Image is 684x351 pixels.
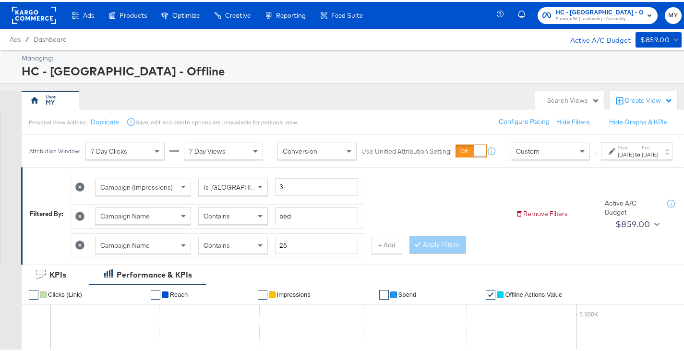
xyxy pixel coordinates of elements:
[117,267,192,278] div: Performance & KPIs
[547,94,600,103] div: Search Views
[22,52,679,61] div: Managing:
[10,34,21,41] span: Ads
[669,8,678,19] span: MY
[379,288,389,298] a: ✔
[258,288,267,298] a: ✔
[189,145,226,154] span: 7 Day Views
[605,197,658,215] div: Active A/C Budget
[516,207,568,217] button: Remove Filters
[204,210,230,218] span: Contains
[29,146,81,153] div: Attribution Window:
[277,289,311,296] span: Impressions
[538,5,658,22] button: HC - [GEOGRAPHIC_DATA] - OfflineForward3d (Landmark) / Assembly
[275,176,358,194] input: Enter a number
[591,149,600,153] span: ↑
[618,149,634,157] div: [DATE]
[204,181,277,190] span: Is [GEOGRAPHIC_DATA]
[372,235,402,252] button: + Add
[486,288,495,298] a: ✔
[276,10,306,17] span: Reporting
[560,30,631,45] div: Active A/C Budget
[30,207,63,217] div: Filtered By:
[618,143,634,149] label: Start:
[556,13,643,21] span: Forward3d (Landmark) / Assembly
[151,288,160,298] a: ✔
[225,10,251,17] span: Creative
[120,10,147,17] span: Products
[665,5,682,22] button: MY
[275,206,358,223] input: Enter a search term
[29,117,87,124] div: Personal View Actions:
[642,149,658,157] div: [DATE]
[22,61,679,77] div: HC - [GEOGRAPHIC_DATA] - Offline
[398,289,417,296] span: Spend
[172,10,200,17] span: Optimize
[609,116,667,125] button: Hide Graphs & KPIs
[34,34,67,41] a: Dashboard
[642,143,658,149] label: End:
[100,239,150,248] span: Campaign Name
[361,145,452,154] label: Use Unified Attribution Setting:
[615,215,650,230] div: $859.00
[556,6,643,16] span: HC - [GEOGRAPHIC_DATA] - Offline
[100,210,150,218] span: Campaign Name
[100,181,173,190] span: Campaign (Impressions)
[624,94,672,104] div: Create View
[275,235,358,253] input: Enter a search term
[204,239,230,248] span: Contains
[556,116,590,125] button: Hide Filters
[49,267,66,278] div: KPIs
[136,117,298,124] div: Save, edit and delete options are unavailable for personal view.
[283,145,317,154] span: Conversion
[21,34,34,41] span: /
[516,145,540,154] span: Custom
[640,32,670,44] div: $859.00
[48,289,82,296] span: Clicks (Link)
[46,96,55,105] div: MY
[29,288,38,298] a: ✔
[505,289,562,296] span: Offline Actions Value
[634,149,642,156] strong: to
[83,10,94,17] span: Ads
[492,111,556,129] button: Configure Pacing
[612,215,661,230] button: $859.00
[91,145,127,154] span: 7 Day Clicks
[170,289,188,296] span: Reach
[91,116,119,125] button: Duplicate
[331,10,363,17] span: Feed Suite
[636,30,682,46] button: $859.00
